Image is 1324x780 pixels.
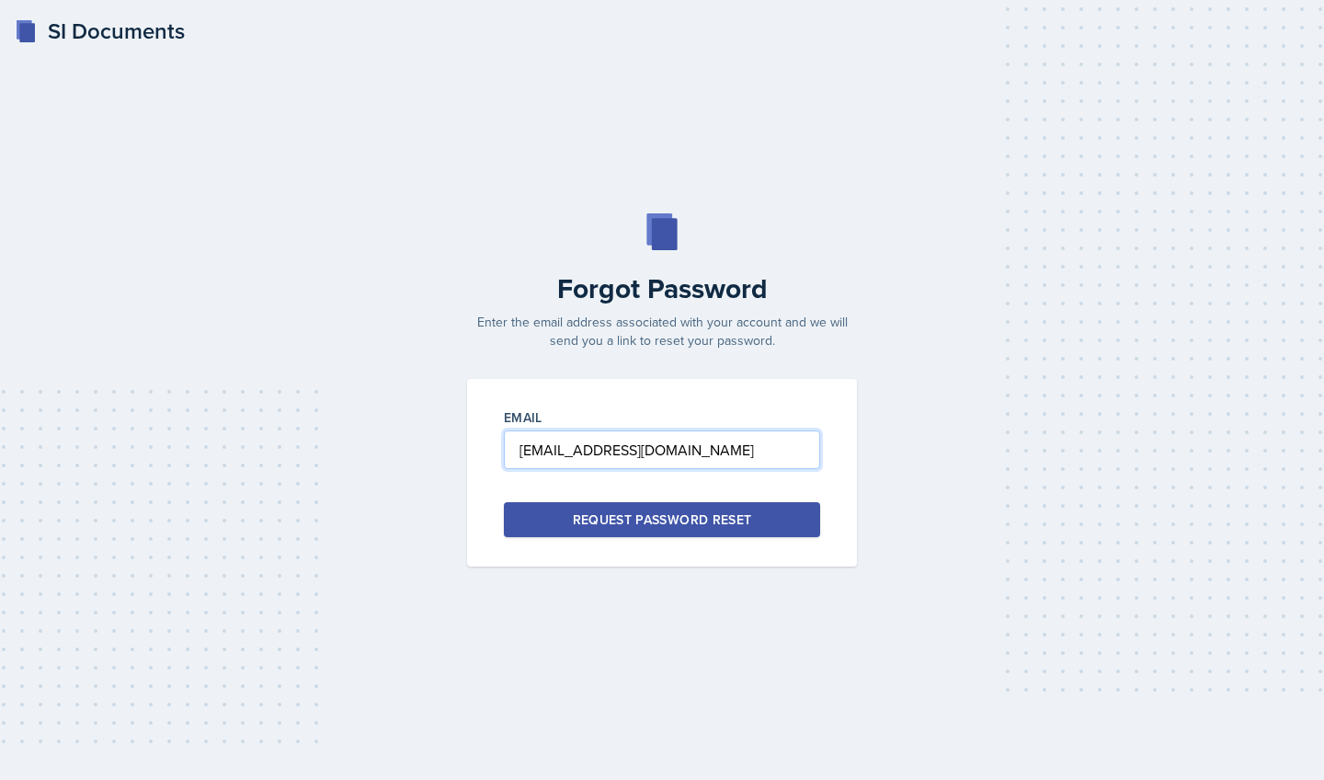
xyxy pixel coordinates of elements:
input: Email [504,430,820,469]
button: Request Password Reset [504,502,820,537]
p: Enter the email address associated with your account and we will send you a link to reset your pa... [456,313,868,350]
a: SI Documents [15,15,185,48]
div: Request Password Reset [573,510,752,529]
label: Email [504,408,542,427]
h2: Forgot Password [456,272,868,305]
